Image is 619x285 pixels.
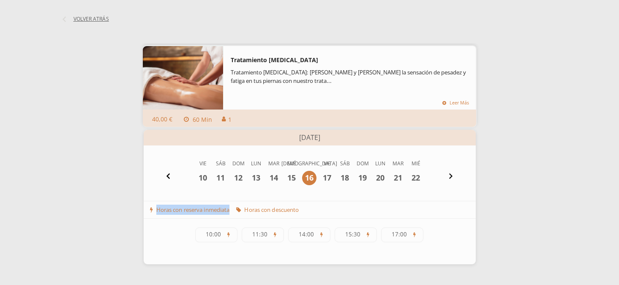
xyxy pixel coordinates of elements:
[252,170,260,182] span: 13
[234,170,243,182] span: 12
[305,170,314,182] span: 16
[288,226,330,241] div: Reserva inmediata
[231,55,442,62] h2: Tratamiento piernas cansadas
[199,170,207,182] span: 10
[393,158,404,166] span: Martes
[252,229,274,237] span: 11:30
[335,226,377,241] div: Reserva inmediata
[236,203,299,213] span: Horas con descuento
[376,170,384,182] span: 20
[193,111,213,125] span: 60 Min
[381,226,423,241] div: Reserva inmediata
[358,170,367,182] span: 19
[268,158,279,166] span: Martes
[216,158,226,166] span: Sábado
[195,226,237,241] div: Reserva inmediata
[222,109,256,126] span: Este servicio es individual
[323,170,331,182] span: 17
[143,44,223,110] img: tratamiento-piernas-3
[324,158,331,166] span: Viernes
[232,158,245,166] span: Domingo
[56,13,113,22] button: Volver atrás
[216,170,225,182] span: 11
[74,14,109,21] span: Volver atrás
[281,158,337,166] span: Jueves
[412,158,420,166] span: Miércoles
[394,170,402,182] span: 21
[242,226,284,241] div: Reserva inmediata
[412,170,420,182] span: 22
[357,158,369,166] span: Domingo
[206,229,227,237] span: 10:00
[345,229,367,237] span: 15:30
[270,170,278,182] span: 14
[251,158,261,166] span: Lunes
[231,67,469,84] div: Tratamiento [MEDICAL_DATA]: [PERSON_NAME] y [PERSON_NAME] la sensación de pesadez y fatiga en tus...
[299,229,320,237] span: 14:00
[299,131,320,140] span: [DATE]
[287,170,296,182] span: 15
[340,158,350,166] span: Sábado
[150,203,230,213] span: Horas con reserva inmediata
[199,158,207,166] span: Viernes
[341,170,349,182] span: 18
[152,109,180,126] span: Precio por persona
[375,158,385,166] span: Lunes
[392,229,413,237] span: 17:00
